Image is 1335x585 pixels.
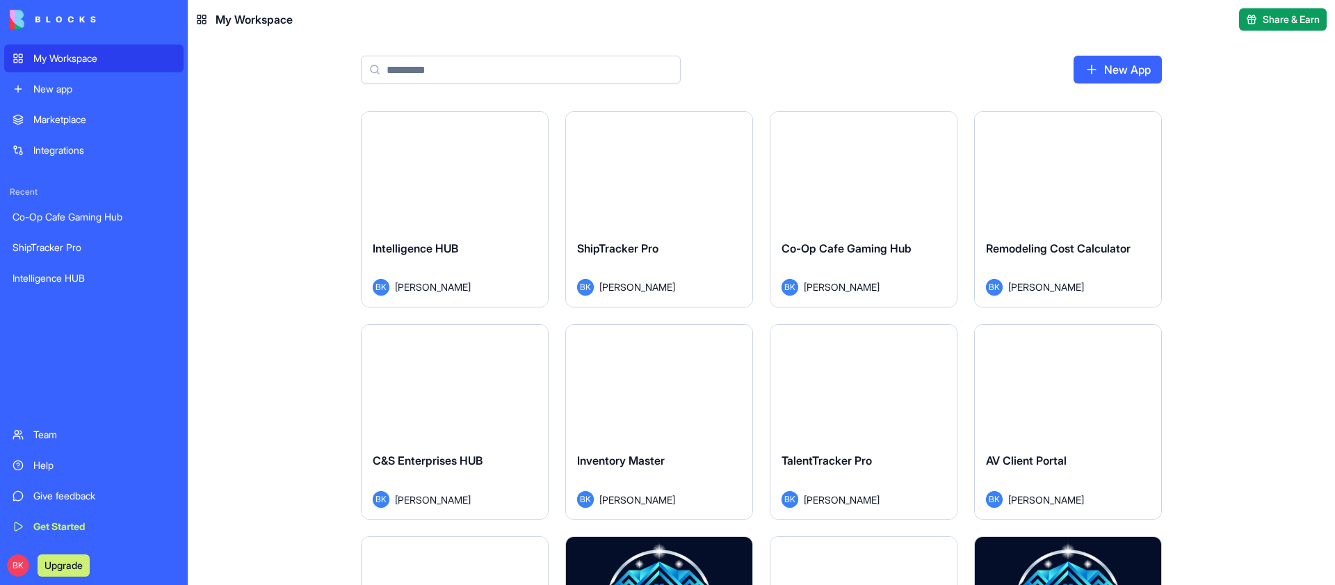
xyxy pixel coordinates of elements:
a: Team [4,421,184,449]
div: Co-Op Cafe Gaming Hub [13,210,175,224]
span: Co-Op Cafe Gaming Hub [782,241,912,255]
span: BK [986,279,1003,296]
a: ShipTracker Pro [4,234,184,262]
a: Marketplace [4,106,184,134]
span: [PERSON_NAME] [804,492,880,507]
button: Share & Earn [1239,8,1327,31]
span: Remodeling Cost Calculator [986,241,1131,255]
img: logo [10,10,96,29]
span: BK [986,491,1003,508]
a: AV Client PortalBK[PERSON_NAME] [974,324,1162,520]
div: Integrations [33,143,175,157]
a: Inventory MasterBK[PERSON_NAME] [565,324,753,520]
div: Intelligence HUB [13,271,175,285]
a: Co-Op Cafe Gaming Hub [4,203,184,231]
a: C&S Enterprises HUBBK[PERSON_NAME] [361,324,549,520]
span: TalentTracker Pro [782,454,872,467]
div: Give feedback [33,489,175,503]
span: BK [373,491,389,508]
a: Integrations [4,136,184,164]
a: New app [4,75,184,103]
span: Inventory Master [577,454,665,467]
span: Recent [4,186,184,198]
span: BK [782,491,798,508]
span: [PERSON_NAME] [395,492,471,507]
div: Help [33,458,175,472]
span: [PERSON_NAME] [599,280,675,294]
div: New app [33,82,175,96]
a: Intelligence HUB [4,264,184,292]
span: C&S Enterprises HUB [373,454,483,467]
span: BK [577,279,594,296]
span: [PERSON_NAME] [804,280,880,294]
span: Share & Earn [1263,13,1320,26]
span: BK [7,554,29,577]
a: ShipTracker ProBK[PERSON_NAME] [565,111,753,307]
span: AV Client Portal [986,454,1067,467]
div: Marketplace [33,113,175,127]
a: Give feedback [4,482,184,510]
button: Upgrade [38,554,90,577]
a: Help [4,451,184,479]
span: [PERSON_NAME] [599,492,675,507]
span: BK [782,279,798,296]
span: [PERSON_NAME] [1008,492,1084,507]
div: Team [33,428,175,442]
div: ShipTracker Pro [13,241,175,255]
a: New App [1074,56,1162,83]
span: Intelligence HUB [373,241,458,255]
div: Get Started [33,520,175,534]
span: [PERSON_NAME] [1008,280,1084,294]
span: [PERSON_NAME] [395,280,471,294]
a: TalentTracker ProBK[PERSON_NAME] [770,324,957,520]
a: Get Started [4,513,184,540]
a: Remodeling Cost CalculatorBK[PERSON_NAME] [974,111,1162,307]
a: Intelligence HUBBK[PERSON_NAME] [361,111,549,307]
a: Co-Op Cafe Gaming HubBK[PERSON_NAME] [770,111,957,307]
div: My Workspace [33,51,175,65]
span: BK [373,279,389,296]
a: My Workspace [4,45,184,72]
span: BK [577,491,594,508]
span: My Workspace [216,11,293,28]
span: ShipTracker Pro [577,241,658,255]
a: Upgrade [38,558,90,572]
